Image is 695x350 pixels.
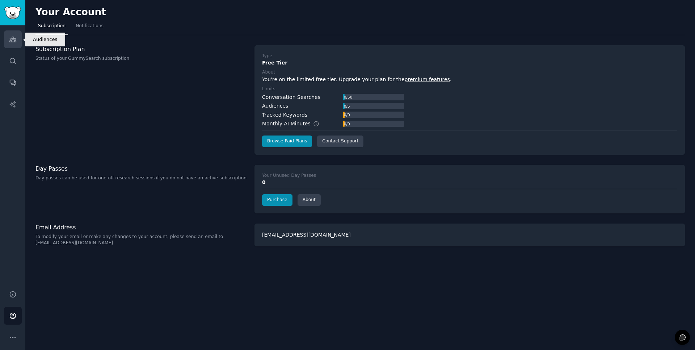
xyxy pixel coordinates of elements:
[343,94,353,100] div: 0 / 50
[343,103,350,109] div: 0 / 5
[405,76,450,82] a: premium features
[73,20,106,35] a: Notifications
[35,175,247,182] p: Day passes can be used for one-off research sessions if you do not have an active subscription
[262,69,275,76] div: About
[262,102,288,110] div: Audiences
[262,76,677,83] div: You're on the limited free tier. Upgrade your plan for the .
[254,224,685,246] div: [EMAIL_ADDRESS][DOMAIN_NAME]
[38,23,66,29] span: Subscription
[76,23,104,29] span: Notifications
[35,165,247,172] h3: Day Passes
[262,179,677,186] div: 0
[343,121,350,127] div: 0 / 0
[298,194,321,206] a: About
[35,55,247,62] p: Status of your GummySearch subscription
[317,136,363,147] a: Contact Support
[262,120,327,128] div: Monthly AI Minutes
[262,194,292,206] a: Purchase
[35,234,247,246] p: To modify your email or make any changes to your account, please send an email to [EMAIL_ADDRESS]...
[262,172,316,179] div: Your Unused Day Passes
[35,7,106,18] h2: Your Account
[262,86,275,92] div: Limits
[343,112,350,118] div: 0 / 0
[35,20,68,35] a: Subscription
[262,136,312,147] a: Browse Paid Plans
[262,59,677,67] div: Free Tier
[4,7,21,19] img: GummySearch logo
[262,111,307,119] div: Tracked Keywords
[262,93,320,101] div: Conversation Searches
[35,224,247,231] h3: Email Address
[35,45,247,53] h3: Subscription Plan
[262,53,272,59] div: Type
